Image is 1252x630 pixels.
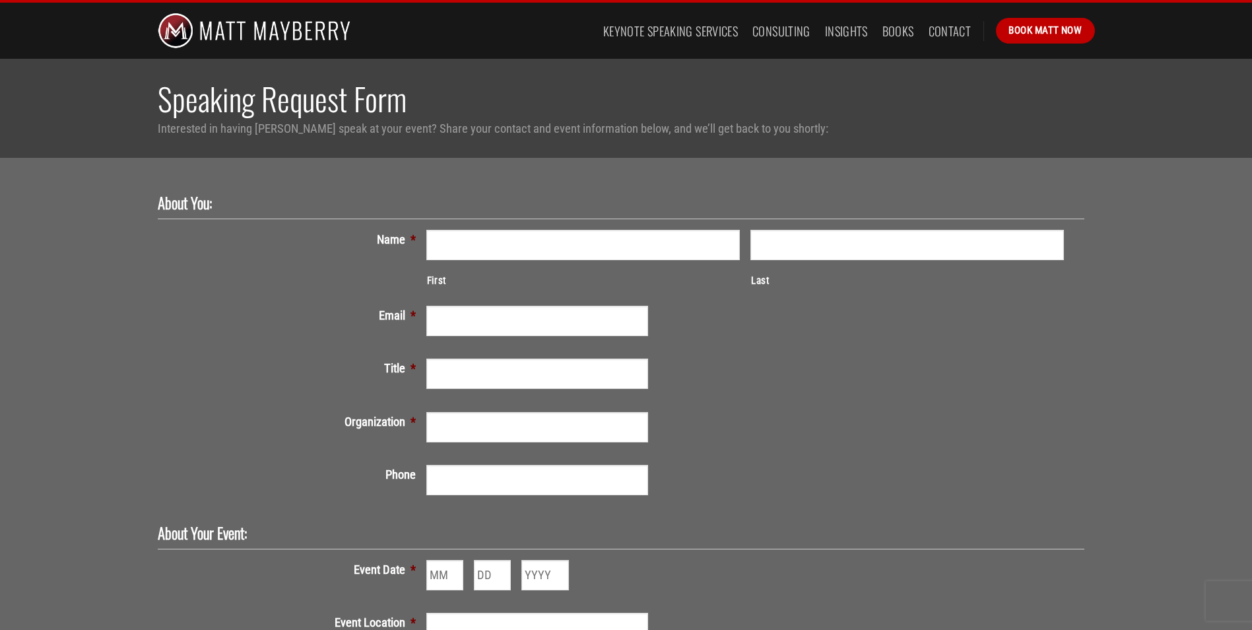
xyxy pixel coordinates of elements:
[474,560,511,590] input: DD
[158,412,426,431] label: Organization
[751,273,1064,289] label: Last
[158,306,426,325] label: Email
[426,560,463,590] input: MM
[929,19,972,43] a: Contact
[158,524,1074,543] h2: About Your Event:
[882,19,914,43] a: Books
[1008,22,1082,38] span: Book Matt Now
[158,465,426,484] label: Phone
[158,3,351,59] img: Matt Mayberry
[603,19,738,43] a: Keynote Speaking Services
[825,19,868,43] a: Insights
[158,560,426,579] label: Event Date
[158,193,1074,213] h2: About You:
[752,19,810,43] a: Consulting
[521,560,569,590] input: YYYY
[996,18,1094,43] a: Book Matt Now
[158,75,407,122] span: Speaking Request Form
[158,119,1095,138] p: Interested in having [PERSON_NAME] speak at your event? Share your contact and event information ...
[427,273,740,289] label: First
[158,230,426,249] label: Name
[158,359,426,378] label: Title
